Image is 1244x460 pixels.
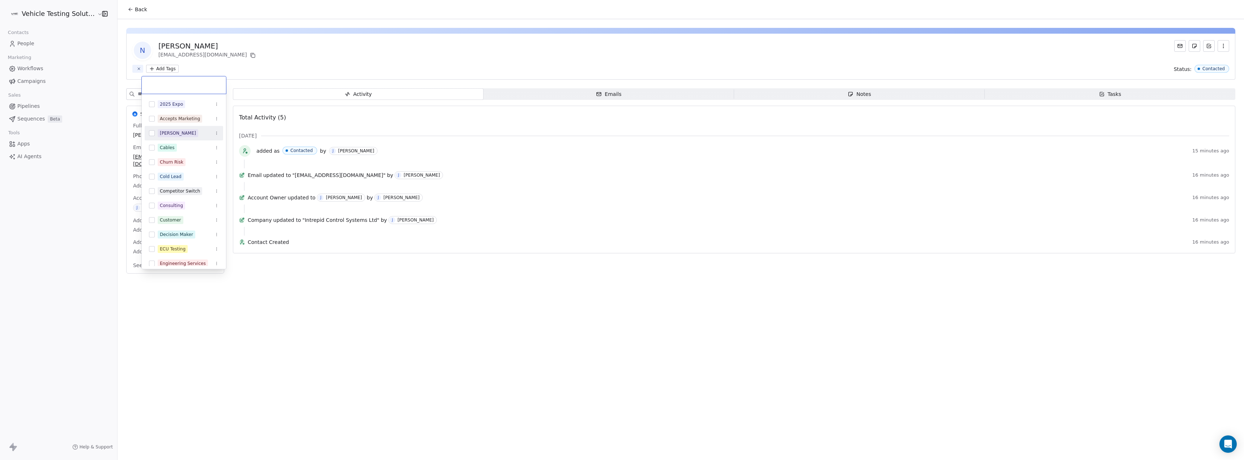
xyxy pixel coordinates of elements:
div: Cold Lead [160,173,182,180]
div: 2025 Expo [160,101,183,107]
div: Cables [160,144,175,151]
div: Consulting [160,202,183,209]
div: Engineering Services [160,260,206,267]
div: Decision Maker [160,231,193,238]
div: Customer [160,217,181,223]
div: ECU Testing [160,246,186,252]
div: Churn Risk [160,159,183,165]
div: Accepts Marketing [160,115,200,122]
div: [PERSON_NAME] [160,130,196,136]
div: Competitor Switch [160,188,200,194]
